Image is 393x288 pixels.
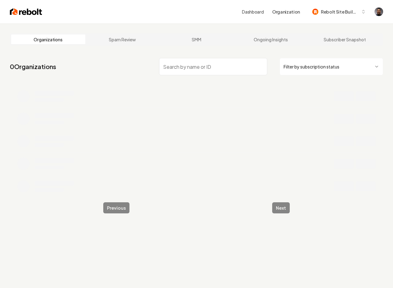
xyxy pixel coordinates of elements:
a: Dashboard [242,9,264,15]
a: SMM [159,35,234,44]
a: 0Organizations [10,62,56,71]
a: Spam Review [85,35,160,44]
a: Subscriber Snapshot [308,35,382,44]
button: Organization [268,6,304,17]
img: Daniel Humberto Ortega Celis [375,7,383,16]
button: Open user button [375,7,383,16]
input: Search by name or ID [159,58,267,75]
span: Rebolt Site Builder [321,9,358,15]
img: Rebolt Site Builder [312,9,318,15]
a: Ongoing Insights [234,35,308,44]
img: Rebolt Logo [10,7,42,16]
a: Organizations [11,35,85,44]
